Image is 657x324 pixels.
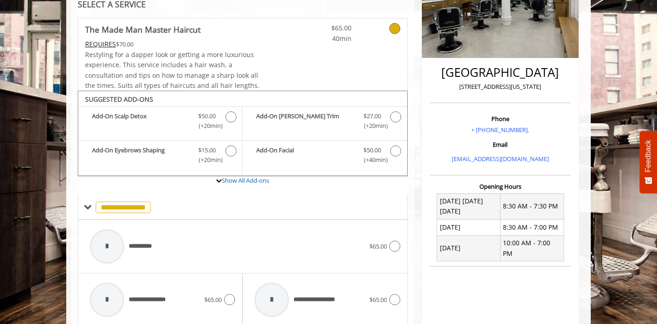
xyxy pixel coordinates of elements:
[256,111,354,131] b: Add-On [PERSON_NAME] Trim
[92,111,189,131] b: Add-On Scalp Detox
[369,295,387,304] span: $65.00
[358,121,386,131] span: (+20min )
[92,145,189,165] b: Add-On Eyebrows Shaping
[363,145,381,155] span: $50.00
[198,111,216,121] span: $50.00
[500,220,564,235] td: 8:30 AM - 7:00 PM
[256,145,354,165] b: Add-On Facial
[194,155,221,165] span: (+20min )
[363,111,381,121] span: $27.00
[640,131,657,193] button: Feedback - Show survey
[500,235,564,261] td: 10:00 AM - 7:00 PM
[204,295,222,304] span: $65.00
[85,95,153,104] b: SUGGESTED ADD-ONS
[471,126,529,134] a: + [PHONE_NUMBER].
[85,39,270,49] div: $70.00
[644,140,652,172] span: Feedback
[297,23,352,33] span: $65.00
[437,235,501,261] td: [DATE]
[247,111,402,133] label: Add-On Beard Trim
[222,176,269,185] a: Show All Add-ons
[500,193,564,220] td: 8:30 AM - 7:30 PM
[432,116,569,122] h3: Phone
[452,155,549,163] a: [EMAIL_ADDRESS][DOMAIN_NAME]
[85,40,116,48] span: This service needs some Advance to be paid before we block your appointment
[83,145,237,167] label: Add-On Eyebrows Shaping
[83,111,237,133] label: Add-On Scalp Detox
[437,193,501,220] td: [DATE] [DATE] [DATE]
[247,145,402,167] label: Add-On Facial
[85,50,259,90] span: Restyling for a dapper look or getting a more luxurious experience. This service includes a hair ...
[432,82,569,92] p: [STREET_ADDRESS][US_STATE]
[432,141,569,148] h3: Email
[369,242,387,250] span: $65.00
[430,183,571,190] h3: Opening Hours
[78,91,408,176] div: The Made Man Master Haircut Add-onS
[194,121,221,131] span: (+20min )
[437,220,501,235] td: [DATE]
[358,155,386,165] span: (+40min )
[198,145,216,155] span: $15.00
[297,34,352,44] span: 40min
[85,23,201,36] b: The Made Man Master Haircut
[432,66,569,79] h2: [GEOGRAPHIC_DATA]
